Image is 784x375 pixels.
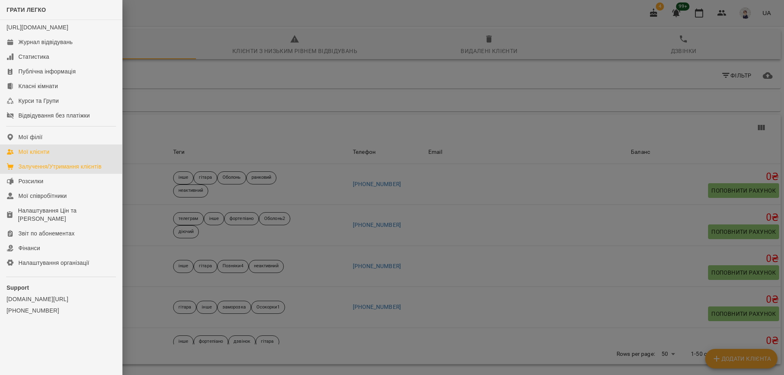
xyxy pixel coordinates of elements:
a: [PHONE_NUMBER] [7,306,116,315]
div: Класні кімнати [18,82,58,90]
p: Support [7,284,116,292]
div: Мої клієнти [18,148,49,156]
a: [DOMAIN_NAME][URL] [7,295,116,303]
div: Публічна інформація [18,67,76,75]
a: [URL][DOMAIN_NAME] [7,24,68,31]
div: Налаштування організації [18,259,89,267]
div: Журнал відвідувань [18,38,73,46]
div: Розсилки [18,177,43,185]
div: Фінанси [18,244,40,252]
div: Залучення/Утримання клієнтів [18,162,102,171]
div: Звіт по абонементах [18,229,75,237]
div: Мої співробітники [18,192,67,200]
div: Налаштування Цін та [PERSON_NAME] [18,206,116,223]
div: Мої філії [18,133,42,141]
div: Відвідування без платіжки [18,111,90,120]
span: ГРАТИ ЛЕГКО [7,7,46,13]
div: Курси та Групи [18,97,59,105]
div: Статистика [18,53,49,61]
